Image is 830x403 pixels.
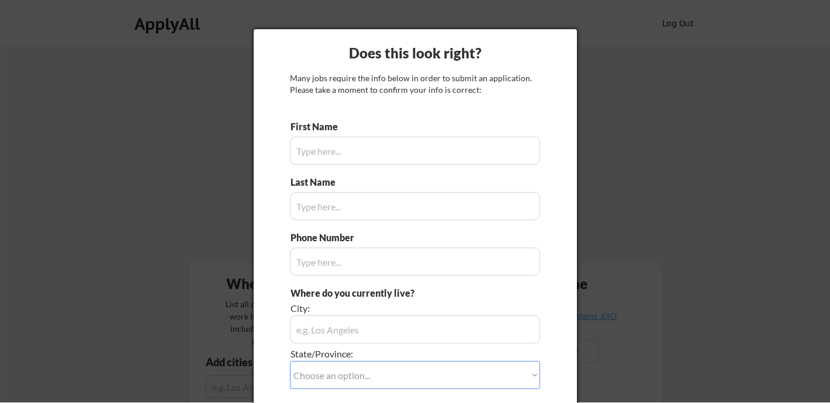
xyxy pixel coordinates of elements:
div: First Name [290,120,347,133]
input: e.g. Los Angeles [290,315,540,343]
div: Where do you currently live? [290,287,475,300]
input: Type here... [290,192,540,220]
div: State/Province: [290,348,475,360]
div: Phone Number [290,231,361,244]
div: Does this look right? [254,43,577,63]
input: Type here... [290,137,540,165]
div: Last Name [290,176,347,189]
div: Many jobs require the info below in order to submit an application. Please take a moment to confi... [290,72,540,95]
input: Type here... [290,248,540,276]
div: City: [290,302,475,315]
